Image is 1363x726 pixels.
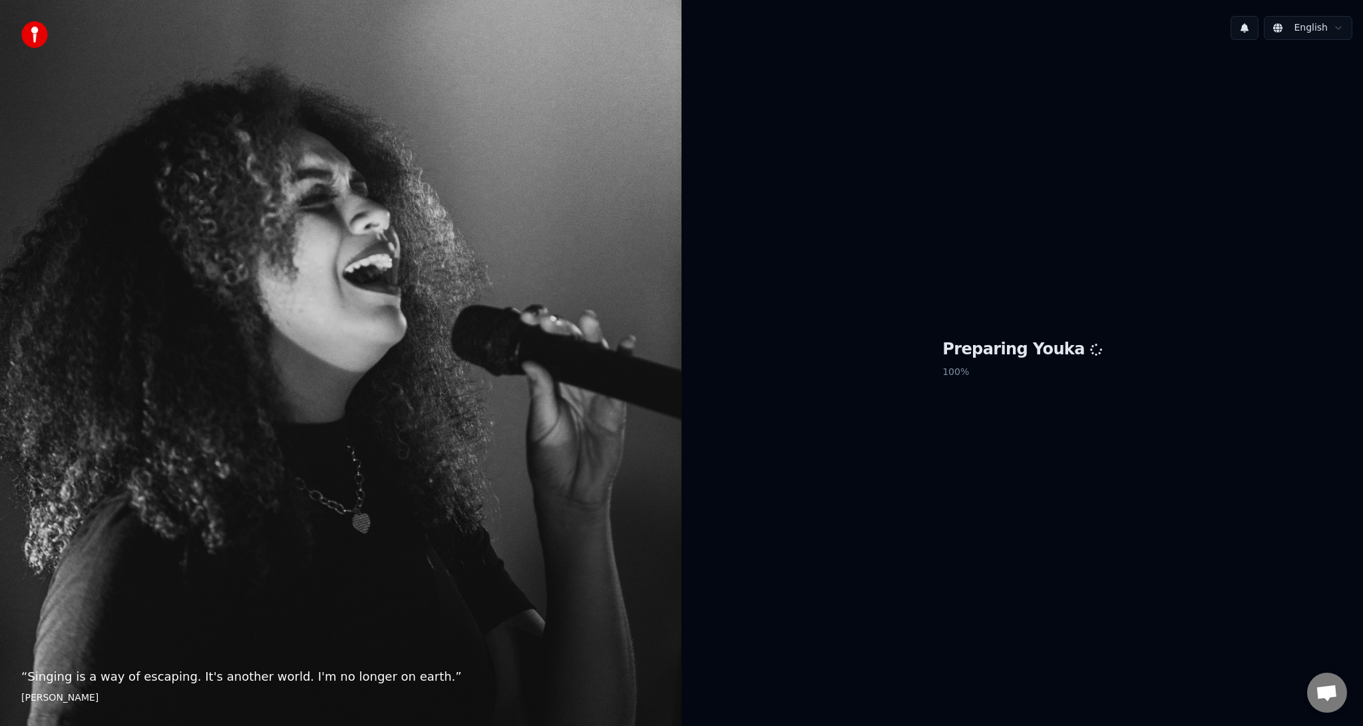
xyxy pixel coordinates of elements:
[1307,673,1347,713] div: Open chat
[21,21,48,48] img: youka
[942,360,1102,384] p: 100 %
[21,667,660,686] p: “ Singing is a way of escaping. It's another world. I'm no longer on earth. ”
[21,691,660,705] footer: [PERSON_NAME]
[942,339,1102,360] h1: Preparing Youka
